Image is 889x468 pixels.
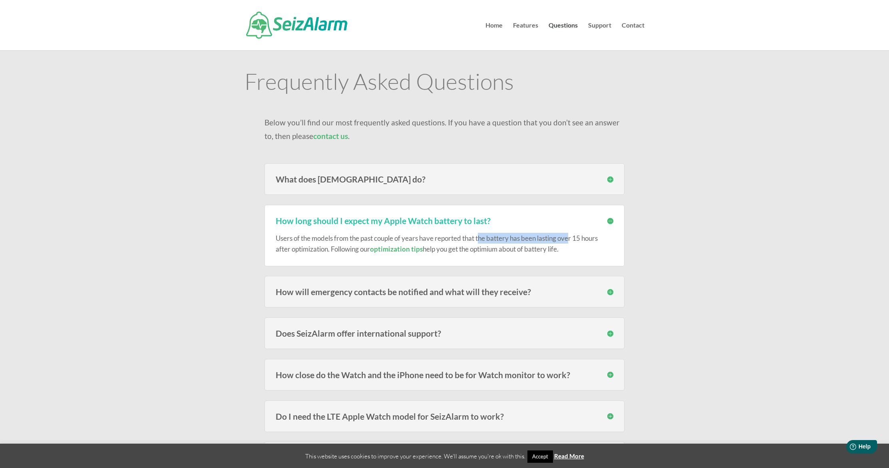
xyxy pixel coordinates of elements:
div: Options [3,32,886,39]
a: Read More [554,452,584,460]
a: Support [588,22,611,50]
div: Sign out [3,39,886,46]
a: Questions [549,22,578,50]
p: Below you’ll find our most frequently asked questions. If you have a question that you don’t see ... [265,116,624,143]
div: Sort New > Old [3,10,886,18]
h3: What does [DEMOGRAPHIC_DATA] do? [276,175,613,183]
h3: How will emergency contacts be notified and what will they receive? [276,288,613,296]
a: contact us [313,131,348,141]
p: Users of the models from the past couple of years have reported that the battery has been lasting... [276,233,613,254]
img: SeizAlarm [246,12,347,39]
a: Features [513,22,538,50]
div: Move To ... [3,18,886,25]
a: optimization tips [370,245,423,253]
iframe: Help widget launcher [818,437,880,459]
div: Delete [3,25,886,32]
span: This website uses cookies to improve your experience. We'll assume you're ok with this. [305,452,584,460]
a: Accept [527,450,553,463]
a: Contact [622,22,644,50]
h3: How long should I expect my Apple Watch battery to last? [276,216,613,225]
h1: Frequently Asked Questions [245,70,644,96]
h3: How close do the Watch and the iPhone need to be for Watch monitor to work? [276,371,613,379]
h3: Do I need the LTE Apple Watch model for SeizAlarm to work? [276,412,613,420]
a: Home [485,22,503,50]
div: Sort A > Z [3,3,886,10]
h3: Does SeizAlarm offer international support? [276,329,613,337]
div: Rename [3,46,886,54]
div: Move To ... [3,54,886,61]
